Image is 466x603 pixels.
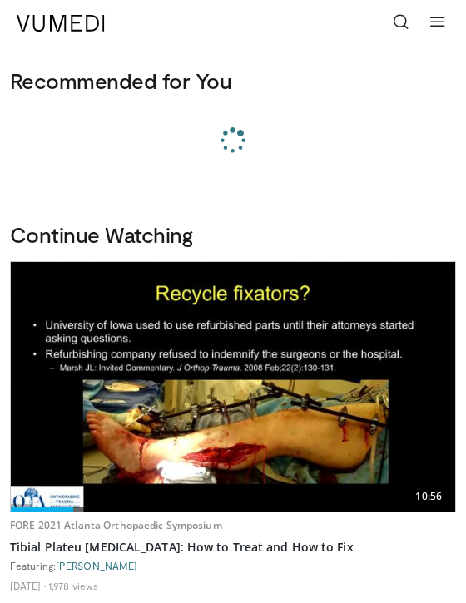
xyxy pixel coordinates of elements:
a: [PERSON_NAME] [56,560,137,571]
a: Tibial Plateu [MEDICAL_DATA]: How to Treat and How to Fix [10,539,456,556]
img: VuMedi Logo [17,15,105,32]
h3: Continue Watching [10,221,456,248]
h3: Recommended for You [10,67,456,94]
li: [DATE] [10,579,46,592]
a: FORE 2021 Atlanta Orthopaedic Symposium [10,518,222,532]
img: 6898ec0d-bd98-4e84-9f83-302d0b66f344.620x360_q85_upscale.jpg [11,262,455,512]
a: 10:56 [11,262,455,512]
span: 10:56 [409,488,449,505]
li: 1,978 views [48,579,98,592]
div: Featuring: [10,559,456,572]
